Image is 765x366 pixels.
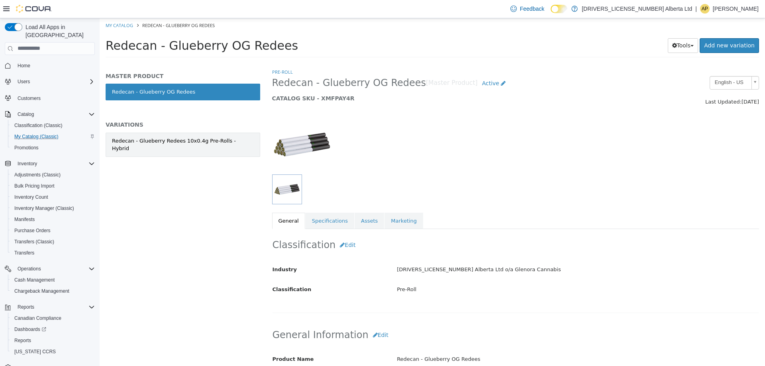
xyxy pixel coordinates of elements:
span: Purchase Orders [14,227,51,234]
a: Specifications [206,194,255,211]
a: Manifests [11,215,38,224]
a: Dashboards [11,325,49,334]
span: Canadian Compliance [11,313,95,323]
a: Assets [255,194,284,211]
a: Dashboards [8,324,98,335]
button: Chargeback Management [8,286,98,297]
button: Home [2,60,98,71]
a: Inventory Manager (Classic) [11,204,77,213]
div: Redecan - Glueberry OG Redees [291,334,665,348]
span: Dashboards [14,326,46,333]
span: My Catalog (Classic) [14,133,59,140]
a: Purchase Orders [11,226,54,235]
button: Catalog [14,110,37,119]
span: Cash Management [11,275,95,285]
span: Manifests [14,216,35,223]
div: Amanda Pedersen [700,4,710,14]
a: Pre-Roll [173,51,193,57]
span: Active [382,62,400,68]
img: 150 [173,96,232,156]
button: Manifests [8,214,98,225]
a: Marketing [285,194,324,211]
div: Redecan - Glueberry Redees 10x0.4g Pre-Rolls - Hybrid [12,119,154,134]
h5: CATALOG SKU - XMFPAY4R [173,76,535,84]
span: [US_STATE] CCRS [14,348,56,355]
a: Canadian Compliance [11,313,65,323]
a: Inventory Count [11,192,51,202]
span: Feedback [520,5,544,13]
a: Promotions [11,143,42,153]
a: Adjustments (Classic) [11,170,64,180]
div: Pre-Roll [291,264,665,278]
button: Reports [8,335,98,346]
span: Inventory Manager (Classic) [11,204,95,213]
span: Inventory [14,159,95,168]
h2: Classification [173,219,659,234]
a: Bulk Pricing Import [11,181,58,191]
a: Customers [14,94,44,103]
span: Bulk Pricing Import [14,183,55,189]
span: Promotions [14,145,39,151]
button: My Catalog (Classic) [8,131,98,142]
button: Promotions [8,142,98,153]
a: General [173,194,206,211]
span: Promotions [11,143,95,153]
span: My Catalog (Classic) [11,132,95,141]
button: Edit [236,219,260,234]
span: Home [14,61,95,70]
h5: MASTER PRODUCT [6,54,161,61]
span: Catalog [18,111,34,117]
a: Reports [11,336,34,345]
span: Load All Apps in [GEOGRAPHIC_DATA] [22,23,95,39]
button: Cash Management [8,274,98,286]
button: Customers [2,92,98,104]
input: Dark Mode [551,5,567,13]
span: Reports [11,336,95,345]
span: Inventory Count [14,194,48,200]
button: Inventory [14,159,40,168]
a: Add new variation [600,20,659,35]
span: Chargeback Management [11,286,95,296]
a: English - US [610,58,659,71]
span: Redecan - Glueberry OG Redees [173,59,327,71]
a: Chargeback Management [11,286,73,296]
span: Reports [18,304,34,310]
div: [DRIVERS_LICENSE_NUMBER] Alberta Ltd o/a Glenora Cannabis [291,245,665,258]
button: Users [14,77,33,86]
button: Canadian Compliance [8,313,98,324]
button: Edit [269,309,293,324]
button: Purchase Orders [8,225,98,236]
span: Bulk Pricing Import [11,181,95,191]
span: English - US [610,58,649,70]
span: Classification (Classic) [14,122,63,129]
img: Cova [16,5,52,13]
span: Washington CCRS [11,347,95,356]
p: | [695,4,697,14]
span: Inventory [18,160,37,167]
button: Operations [2,263,98,274]
span: Users [14,77,95,86]
button: Inventory Manager (Classic) [8,203,98,214]
span: Last Updated: [606,80,642,86]
span: Transfers (Classic) [14,239,54,245]
p: [DRIVERS_LICENSE_NUMBER] Alberta Ltd [582,4,692,14]
span: Home [18,63,30,69]
span: Inventory Manager (Classic) [14,205,74,211]
button: Transfers [8,247,98,258]
span: Inventory Count [11,192,95,202]
button: Bulk Pricing Import [8,180,98,192]
a: Classification (Classic) [11,121,66,130]
span: Customers [18,95,41,102]
span: Transfers (Classic) [11,237,95,247]
a: Home [14,61,33,70]
span: Customers [14,93,95,103]
span: Manifests [11,215,95,224]
button: Inventory Count [8,192,98,203]
span: Users [18,78,30,85]
p: [PERSON_NAME] [713,4,759,14]
span: Adjustments (Classic) [14,172,61,178]
a: Redecan - Glueberry OG Redees [6,65,161,82]
small: [Master Product] [326,62,378,68]
button: Reports [14,302,37,312]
